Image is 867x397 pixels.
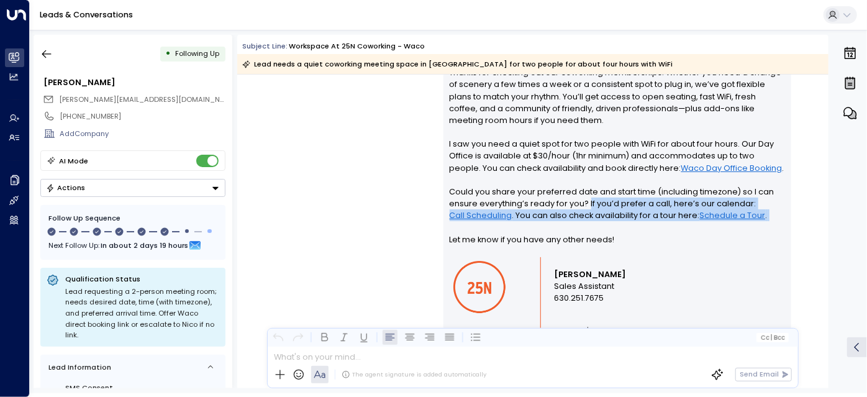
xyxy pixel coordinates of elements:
div: Follow Up Sequence [48,213,217,224]
div: Lead needs a quiet coworking meeting space in [GEOGRAPHIC_DATA] for two people for about four hou... [242,58,673,70]
label: SMS Consent [65,383,221,393]
div: Actions [46,183,85,192]
button: Cc|Bcc [756,333,789,342]
button: Undo [271,330,286,345]
a: Waco Day Office Booking [681,162,783,174]
span: Sales Assistant [555,280,615,292]
div: Lead requesting a 2-person meeting room; needs desired date, time (with timezone), and preferred ... [65,286,219,341]
span: 630.251.7675 [555,292,604,304]
span: jurijs@effodio.com [59,94,225,105]
div: AddCompany [60,129,225,139]
div: [PERSON_NAME] [43,76,225,88]
div: • [165,45,171,63]
span: Subject Line: [242,41,288,51]
div: Workspace at 25N Coworking - Waco [289,41,425,52]
a: Schedule a Tour [700,209,766,221]
button: Redo [291,330,306,345]
button: Actions [40,179,225,197]
p: Hi [PERSON_NAME], Thanks for checking out our coworking memberships! Whether you need a change of... [450,43,786,257]
span: | [588,311,589,352]
div: AI Mode [59,155,88,167]
span: Cc Bcc [761,334,785,341]
div: [PHONE_NUMBER] [60,111,225,122]
div: The agent signature is added automatically [342,370,486,379]
div: Lead Information [45,362,111,373]
a: Leads & Conversations [40,9,133,20]
span: | [771,334,773,341]
a: Call Scheduling [450,209,512,221]
span: Following Up [175,48,219,58]
span: [PERSON_NAME][EMAIL_ADDRESS][DOMAIN_NAME] [59,94,237,104]
span: In about 2 days 19 hours [101,239,188,252]
div: Button group with a nested menu [40,179,225,197]
strong: [PERSON_NAME] [555,269,627,280]
span: | [651,324,653,352]
div: Next Follow Up: [48,239,217,252]
p: Qualification Status [65,274,219,284]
